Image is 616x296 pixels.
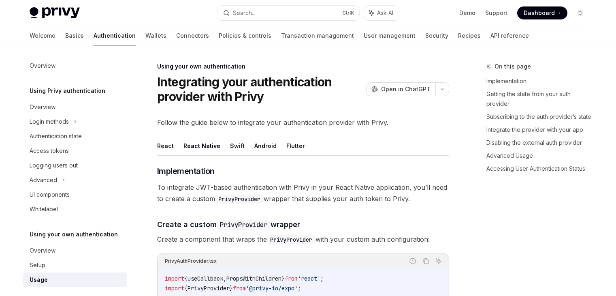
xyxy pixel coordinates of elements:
a: Logging users out [23,158,127,173]
span: On this page [495,62,531,71]
span: from [233,285,246,292]
div: Whitelabel [30,204,58,214]
a: Integrate the provider with your app [486,123,593,136]
a: Transaction management [281,26,354,45]
div: PrivyAuthProvider.tsx [165,256,217,266]
span: import [165,275,184,282]
a: Overview [23,243,127,258]
span: useCallback [188,275,223,282]
a: Demo [459,9,475,17]
button: Open in ChatGPT [366,82,435,96]
div: Overview [30,246,55,255]
a: Connectors [176,26,209,45]
a: Authentication state [23,129,127,144]
h1: Integrating your authentication provider with Privy [157,75,363,104]
a: Support [485,9,507,17]
button: Toggle dark mode [574,6,587,19]
span: ; [298,285,301,292]
a: API reference [490,26,529,45]
span: Create a custom wrapper [157,219,300,230]
span: PrivyProvider [188,285,230,292]
button: React [157,136,174,155]
code: PrivyProvider [215,195,264,204]
code: PrivyProvider [267,235,315,244]
a: Policies & controls [219,26,271,45]
span: , [223,275,226,282]
span: } [230,285,233,292]
div: Access tokens [30,146,69,156]
span: { [184,275,188,282]
div: Logging users out [30,161,78,170]
a: Overview [23,58,127,73]
span: Ctrl K [342,10,354,16]
span: To integrate JWT-based authentication with Privy in your React Native application, you’ll need to... [157,182,449,204]
a: Dashboard [517,6,567,19]
a: Subscribing to the auth provider’s state [486,110,593,123]
a: Recipes [458,26,481,45]
button: Android [254,136,277,155]
img: light logo [30,7,80,19]
div: Advanced [30,175,57,185]
code: PrivyProvider [217,220,271,230]
a: Advanced Usage [486,149,593,162]
button: Report incorrect code [407,256,418,266]
h5: Using Privy authentication [30,86,105,96]
span: Ask AI [377,9,393,17]
a: Basics [65,26,84,45]
span: 'react' [298,275,320,282]
button: Copy the contents from the code block [420,256,431,266]
a: Access tokens [23,144,127,158]
a: UI components [23,187,127,202]
a: Overview [23,100,127,114]
span: ; [320,275,324,282]
div: Login methods [30,117,69,127]
button: React Native [183,136,220,155]
button: Ask AI [363,6,399,20]
a: Authentication [94,26,136,45]
div: UI components [30,190,70,199]
span: Follow the guide below to integrate your authentication provider with Privy. [157,117,449,128]
button: Flutter [286,136,305,155]
a: Security [425,26,448,45]
span: from [285,275,298,282]
div: Usage [30,275,48,285]
span: '@privy-io/expo' [246,285,298,292]
span: } [281,275,285,282]
span: { [184,285,188,292]
span: PropsWithChildren [226,275,281,282]
div: Setup [30,260,45,270]
div: Overview [30,102,55,112]
div: Using your own authentication [157,62,449,71]
h5: Using your own authentication [30,230,118,239]
div: Authentication state [30,131,82,141]
a: Whitelabel [23,202,127,217]
a: Wallets [145,26,166,45]
span: Open in ChatGPT [381,85,431,93]
a: Implementation [486,75,593,88]
a: Accessing User Authentication Status [486,162,593,175]
div: Overview [30,61,55,71]
a: Welcome [30,26,55,45]
span: Create a component that wraps the with your custom auth configuration: [157,234,449,245]
span: import [165,285,184,292]
span: Implementation [157,165,215,177]
a: Usage [23,272,127,287]
span: Dashboard [524,9,555,17]
button: Swift [230,136,245,155]
a: User management [364,26,416,45]
button: Search...CtrlK [217,6,359,20]
div: Search... [233,8,256,18]
button: Ask AI [433,256,444,266]
a: Getting the state from your auth provider [486,88,593,110]
a: Setup [23,258,127,272]
a: Disabling the external auth provider [486,136,593,149]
